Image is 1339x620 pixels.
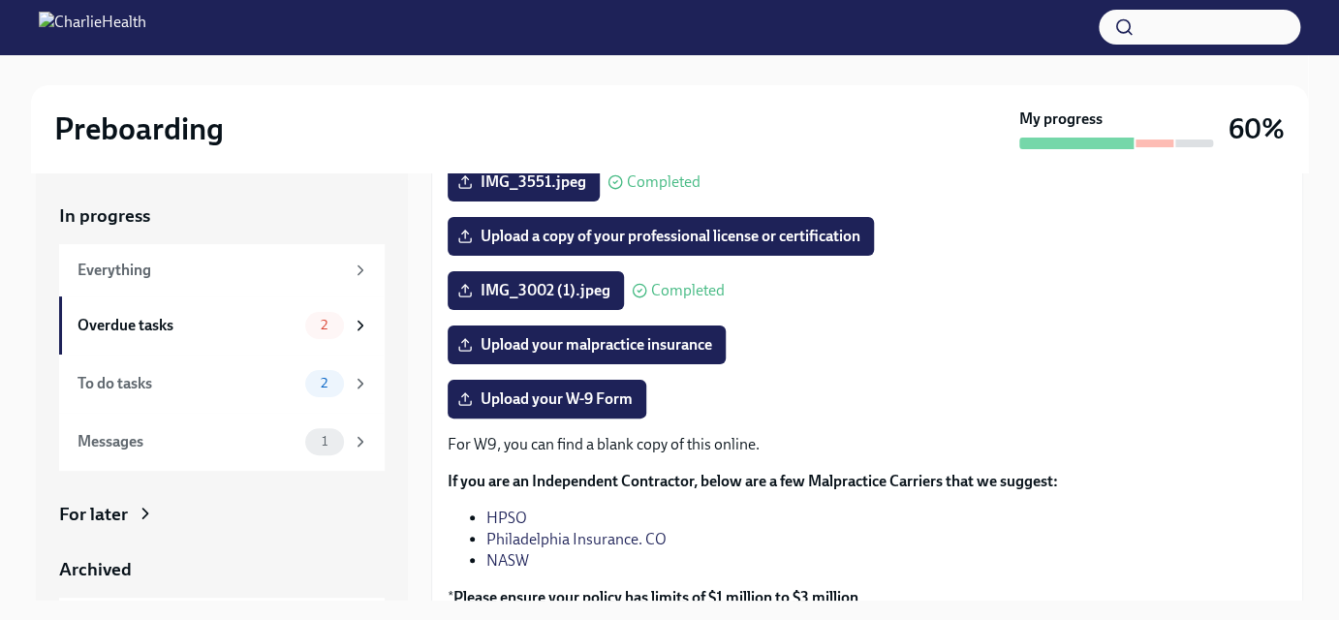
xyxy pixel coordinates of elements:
strong: If you are an Independent Contractor, below are a few Malpractice Carriers that we suggest: [448,472,1058,490]
span: Upload your malpractice insurance [461,335,712,355]
span: IMG_3002 (1).jpeg [461,281,610,300]
span: Upload a copy of your professional license or certification [461,227,860,246]
div: Everything [78,260,344,281]
span: 2 [309,318,339,332]
a: To do tasks2 [59,355,385,413]
a: For later [59,502,385,527]
a: HPSO [486,509,527,527]
span: Completed [627,174,701,190]
div: Messages [78,431,297,452]
a: Archived [59,557,385,582]
span: IMG_3551.jpeg [461,172,586,192]
label: Upload your malpractice insurance [448,325,726,364]
span: 2 [309,376,339,390]
h3: 60% [1229,111,1285,146]
p: For W9, you can find a blank copy of this online. [448,434,1287,455]
a: Philadelphia Insurance. CO [486,530,667,548]
strong: My progress [1019,108,1103,130]
label: IMG_3551.jpeg [448,163,600,201]
label: Upload a copy of your professional license or certification [448,217,874,256]
h2: Preboarding [54,109,224,148]
span: Completed [651,283,725,298]
a: Everything [59,244,385,296]
a: Messages1 [59,413,385,471]
a: Overdue tasks2 [59,296,385,355]
label: Upload your W-9 Form [448,380,646,418]
span: Upload your W-9 Form [461,389,633,409]
strong: Please ensure your policy has limits of $1 million to $3 million [453,588,858,606]
img: CharlieHealth [39,12,146,43]
div: To do tasks [78,373,297,394]
a: In progress [59,203,385,229]
div: For later [59,502,128,527]
a: NASW [486,551,529,570]
label: IMG_3002 (1).jpeg [448,271,624,310]
span: 1 [310,434,339,449]
div: Overdue tasks [78,315,297,336]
